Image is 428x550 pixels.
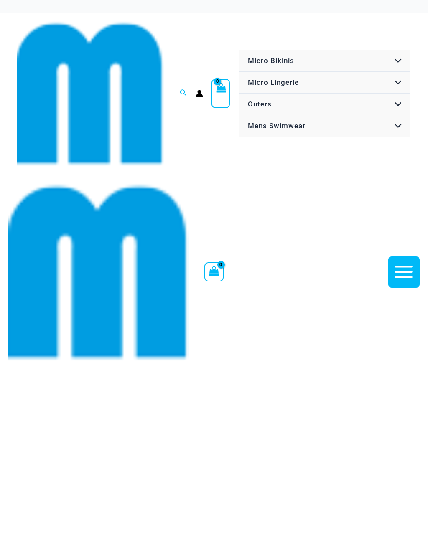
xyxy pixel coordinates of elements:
span: Outers [248,100,272,108]
a: Mens SwimwearMenu ToggleMenu Toggle [239,115,410,137]
a: View Shopping Cart, empty [211,79,230,108]
a: Micro LingerieMenu ToggleMenu Toggle [239,72,410,94]
span: Mens Swimwear [248,122,306,130]
nav: Site Navigation [238,48,411,138]
a: OutersMenu ToggleMenu Toggle [239,94,410,115]
span: Micro Bikinis [248,56,294,65]
a: Micro BikinisMenu ToggleMenu Toggle [239,50,410,72]
a: Account icon link [196,90,203,97]
a: Search icon link [180,88,187,99]
a: View Shopping Cart, empty [204,262,224,281]
img: cropped mm emblem [17,20,164,167]
img: cropped mm emblem [8,182,189,362]
span: Micro Lingerie [248,78,299,86]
